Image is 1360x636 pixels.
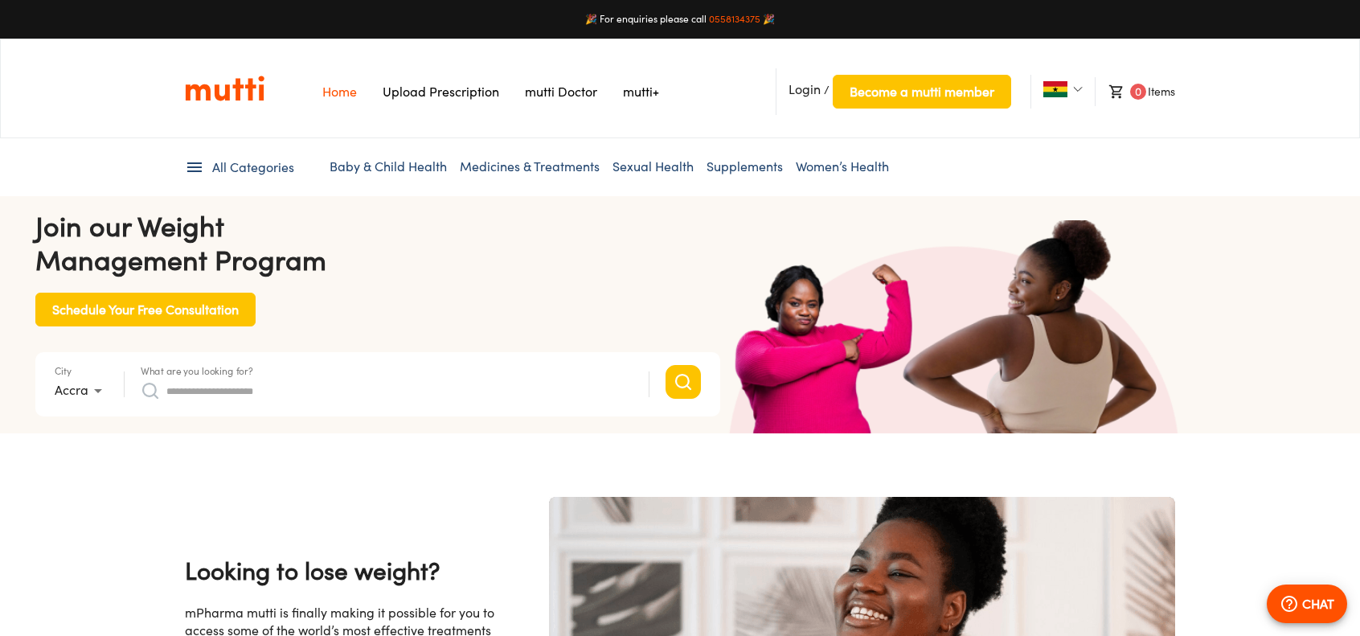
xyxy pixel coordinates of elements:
[35,209,720,277] h4: Join our Weight Management Program
[330,158,447,174] a: Baby & Child Health
[185,75,264,102] img: Logo
[612,158,694,174] a: Sexual Health
[776,68,1011,115] li: /
[383,84,499,100] a: Navigates to Prescription Upload Page
[833,75,1011,109] button: Become a mutti member
[850,80,994,103] span: Become a mutti member
[1073,84,1083,94] img: Dropdown
[1130,84,1146,100] span: 0
[796,158,889,174] a: Women’s Health
[666,365,701,399] button: Search
[55,366,72,375] label: City
[460,158,600,174] a: Medicines & Treatments
[623,84,659,100] a: Navigates to mutti+ page
[35,293,256,326] button: Schedule Your Free Consultation
[322,84,357,100] a: Navigates to Home Page
[525,84,597,100] a: Navigates to mutti doctor website
[1095,77,1175,106] li: Items
[185,554,504,588] h4: Looking to lose weight?
[1043,81,1067,97] img: Ghana
[185,75,264,102] a: Link on the logo navigates to HomePage
[52,298,239,321] span: Schedule Your Free Consultation
[141,366,253,375] label: What are you looking for?
[1302,594,1334,613] p: CHAT
[55,378,108,404] div: Accra
[707,158,783,174] a: Supplements
[1267,585,1347,623] button: CHAT
[212,158,294,177] span: All Categories
[709,13,760,25] a: 0558134375
[789,81,821,97] span: Login
[35,301,256,314] a: Schedule Your Free Consultation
